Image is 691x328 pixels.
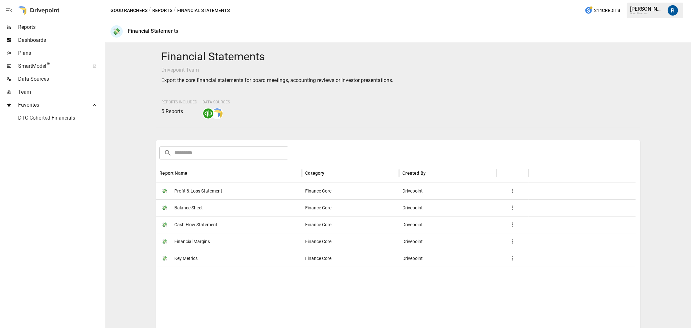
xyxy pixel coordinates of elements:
div: Created By [402,170,426,176]
span: DTC Cohorted Financials [18,114,104,122]
span: Favorites [18,101,86,109]
img: smart model [212,108,223,119]
button: Reports [152,6,172,15]
button: Roman Romero [664,1,682,19]
div: Drivepoint [399,216,496,233]
div: Finance Core [302,250,399,267]
div: / [149,6,151,15]
button: Sort [426,169,435,178]
h4: Financial Statements [161,50,635,64]
span: Cash Flow Statement [174,217,217,233]
span: 💸 [159,203,169,213]
div: Financial Statements [128,28,178,34]
span: Profit & Loss Statement [174,183,222,199]
button: 214Credits [582,5,623,17]
img: Roman Romero [668,5,678,16]
div: Finance Core [302,216,399,233]
span: Dashboards [18,36,104,44]
span: ™ [46,61,51,69]
button: Good Ranchers [110,6,147,15]
div: Drivepoint [399,182,496,199]
p: Drivepoint Team [161,66,635,74]
div: 💸 [110,25,123,38]
div: Finance Core [302,182,399,199]
span: SmartModel [18,62,86,70]
span: 💸 [159,220,169,229]
div: Finance Core [302,233,399,250]
span: Balance Sheet [174,200,203,216]
span: 💸 [159,237,169,246]
span: Plans [18,49,104,57]
span: Reports [18,23,104,31]
span: 💸 [159,253,169,263]
p: Export the core financial statements for board meetings, accounting reviews or investor presentat... [161,76,635,84]
span: 💸 [159,186,169,196]
span: Reports Included [161,100,197,104]
span: Data Sources [202,100,230,104]
div: Good Ranchers [630,12,664,15]
span: Data Sources [18,75,104,83]
div: [PERSON_NAME] [630,6,664,12]
img: quickbooks [203,108,213,119]
button: Sort [188,169,197,178]
div: Category [305,170,324,176]
div: Finance Core [302,199,399,216]
span: Financial Margins [174,233,210,250]
div: Drivepoint [399,233,496,250]
p: 5 Reports [161,108,197,115]
span: Team [18,88,104,96]
div: Drivepoint [399,199,496,216]
button: Sort [325,169,334,178]
div: / [174,6,176,15]
div: Drivepoint [399,250,496,267]
span: Key Metrics [174,250,198,267]
span: 214 Credits [594,6,620,15]
div: Report Name [159,170,187,176]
